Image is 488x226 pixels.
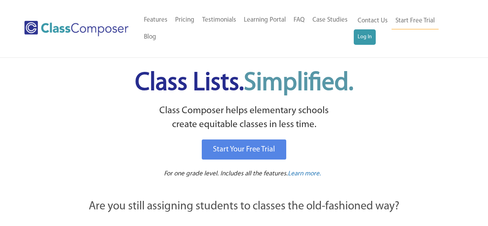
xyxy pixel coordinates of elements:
[24,21,128,36] img: Class Composer
[198,12,240,29] a: Testimonials
[392,12,439,30] a: Start Free Trial
[46,104,442,132] p: Class Composer helps elementary schools create equitable classes in less time.
[140,12,354,46] nav: Header Menu
[240,12,290,29] a: Learning Portal
[140,29,160,46] a: Blog
[290,12,309,29] a: FAQ
[164,170,288,177] span: For one grade level. Includes all the features.
[202,139,286,160] a: Start Your Free Trial
[309,12,351,29] a: Case Studies
[171,12,198,29] a: Pricing
[140,12,171,29] a: Features
[135,71,353,96] span: Class Lists.
[244,71,353,96] span: Simplified.
[354,12,458,45] nav: Header Menu
[288,169,321,179] a: Learn more.
[354,12,392,29] a: Contact Us
[288,170,321,177] span: Learn more.
[47,198,441,215] p: Are you still assigning students to classes the old-fashioned way?
[213,146,275,153] span: Start Your Free Trial
[354,29,376,45] a: Log In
